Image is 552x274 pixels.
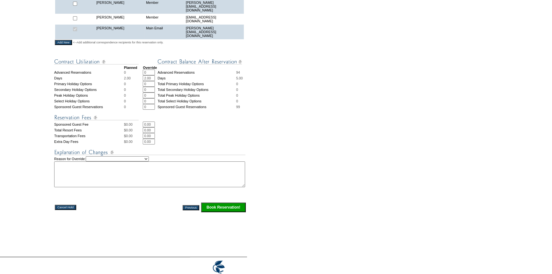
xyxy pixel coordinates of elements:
[55,40,72,45] input: Add New
[54,87,124,93] td: Secondary Holiday Options
[157,70,236,75] td: Advanced Reservations
[201,203,246,212] input: Click this button to finalize your reservation.
[124,76,131,80] span: 2.00
[54,127,124,133] td: Total Resort Fees
[54,93,124,98] td: Peak Holiday Options
[157,104,236,110] td: Sponsored Guest Reservations
[54,98,124,104] td: Select Holiday Options
[184,14,244,25] td: [EMAIL_ADDRESS][DOMAIN_NAME]
[124,139,143,144] td: $
[236,70,240,74] span: 94
[157,58,242,66] img: Contract Balance After Reservation
[236,88,238,92] span: 0
[54,114,139,122] img: Reservation Fees
[124,70,126,74] span: 0
[126,134,133,138] span: 0.00
[73,41,163,44] span: <--Add additional correspondence recipients for this reservation only.
[143,66,157,70] strong: Override
[124,88,126,92] span: 0
[144,14,184,25] td: Member
[54,81,124,87] td: Primary Holiday Options
[126,122,133,126] span: 0.00
[126,128,133,132] span: 0.00
[184,25,244,39] td: [PERSON_NAME][EMAIL_ADDRESS][DOMAIN_NAME]
[124,105,126,109] span: 0
[157,87,236,93] td: Total Secondary Holiday Options
[54,70,124,75] td: Advanced Reservations
[124,82,126,86] span: 0
[157,75,236,81] td: Days
[54,139,124,144] td: Extra Day Fees
[124,99,126,103] span: 0
[183,205,199,210] input: Previous
[124,127,143,133] td: $
[55,205,76,210] input: Cancel Hold
[54,104,124,110] td: Sponsored Guest Reservations
[157,98,236,104] td: Total Select Holiday Options
[236,93,238,97] span: 0
[236,105,240,109] span: 99
[236,82,238,86] span: 0
[54,156,246,187] td: Reason for Override:
[124,66,137,70] strong: Planned
[124,133,143,139] td: $
[157,81,236,87] td: Total Primary Holiday Options
[126,140,133,144] span: 0.00
[124,122,143,127] td: $
[95,25,144,39] td: [PERSON_NAME]
[54,148,245,156] img: Explanation of Changes
[54,133,124,139] td: Transportation Fees
[124,93,126,97] span: 0
[54,58,139,66] img: Contract Utilization
[236,99,238,103] span: 0
[54,75,124,81] td: Days
[157,93,236,98] td: Total Peak Holiday Options
[54,122,124,127] td: Sponsored Guest Fee
[95,14,144,25] td: [PERSON_NAME]
[144,25,184,39] td: Main Email
[236,76,243,80] span: 5.00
